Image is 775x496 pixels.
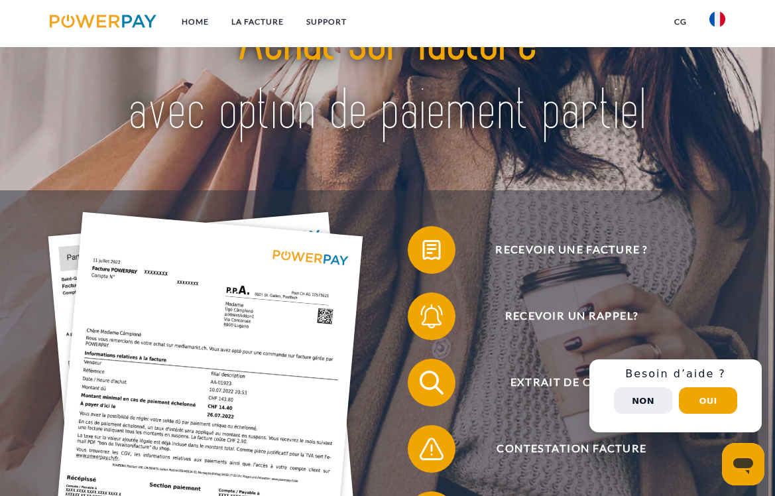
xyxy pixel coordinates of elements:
img: qb_bell.svg [417,302,447,332]
h3: Besoin d’aide ? [597,367,754,381]
button: Contestation Facture [408,425,718,473]
button: Recevoir un rappel? [408,292,718,340]
a: Home [170,10,220,34]
div: Schnellhilfe [589,359,762,432]
a: Extrait de compte [390,356,735,409]
span: Extrait de compte [426,359,718,406]
img: qb_warning.svg [417,434,447,464]
img: logo-powerpay.svg [50,15,156,28]
iframe: Bouton de lancement de la fenêtre de messagerie [722,443,764,485]
a: LA FACTURE [220,10,295,34]
span: Recevoir un rappel? [426,292,718,340]
button: Oui [679,387,737,414]
a: Contestation Facture [390,422,735,475]
a: Recevoir un rappel? [390,290,735,343]
img: fr [709,11,725,27]
a: CG [663,10,698,34]
button: Non [614,387,672,414]
a: Recevoir une facture ? [390,223,735,277]
button: Extrait de compte [408,359,718,406]
button: Recevoir une facture ? [408,226,718,274]
img: qb_search.svg [417,368,447,398]
img: qb_bill.svg [417,235,447,265]
a: Support [295,10,358,34]
span: Contestation Facture [426,425,718,473]
span: Recevoir une facture ? [426,226,718,274]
